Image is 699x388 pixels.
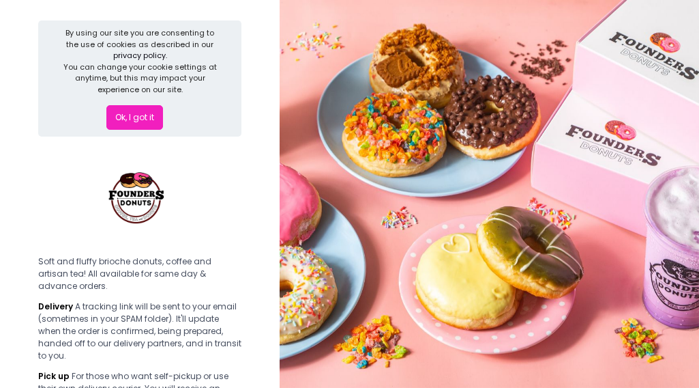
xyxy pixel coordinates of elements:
a: privacy policy. [113,50,167,61]
img: Founders Donuts [87,145,189,247]
div: By using our site you are consenting to the use of cookies as described in our You can change you... [59,27,220,95]
div: Soft and fluffy brioche donuts, coffee and artisan tea! All available for same day & advance orders. [38,255,241,292]
b: Pick up [38,370,70,382]
button: Ok, I got it [106,105,163,130]
b: Delivery [38,301,73,312]
div: A tracking link will be sent to your email (sometimes in your SPAM folder). It'll update when the... [38,301,241,362]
